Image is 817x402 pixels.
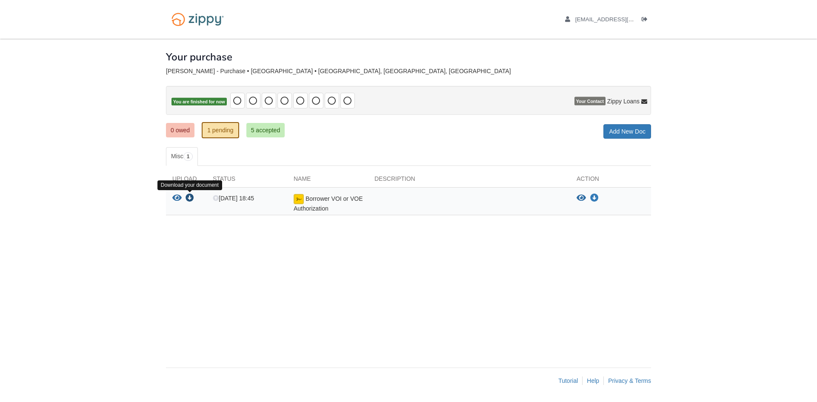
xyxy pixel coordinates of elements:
a: Download Borrower VOI or VOE Authorization [186,195,194,202]
span: Zippy Loans [607,97,640,105]
h1: Your purchase [166,51,232,63]
a: edit profile [565,16,673,25]
img: Document fully signed [294,194,304,204]
a: Add New Doc [603,124,651,139]
div: Description [368,174,570,187]
div: [PERSON_NAME] - Purchase • [GEOGRAPHIC_DATA] • [GEOGRAPHIC_DATA], [GEOGRAPHIC_DATA], [GEOGRAPHIC_... [166,68,651,75]
span: 1 [183,152,193,161]
a: Download Borrower VOI or VOE Authorization [590,195,599,202]
a: 1 pending [202,122,239,138]
span: Your Contact [574,97,606,105]
button: View Borrower VOI or VOE Authorization [577,194,586,202]
a: Misc [166,147,198,166]
div: Name [287,174,368,187]
a: 5 accepted [246,123,285,137]
button: View Borrower VOI or VOE Authorization [172,194,182,203]
a: Log out [642,16,651,25]
a: Tutorial [558,377,578,384]
div: Status [206,174,287,187]
span: [DATE] 18:45 [213,195,254,202]
span: You are finished for now [171,98,227,106]
a: Privacy & Terms [608,377,651,384]
a: Help [587,377,599,384]
img: Logo [166,9,229,30]
div: Download your document [157,180,222,190]
div: Upload [166,174,206,187]
span: Borrower VOI or VOE Authorization [294,195,363,212]
span: txchris93@aol.com [575,16,673,23]
a: 0 owed [166,123,194,137]
div: Action [570,174,651,187]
